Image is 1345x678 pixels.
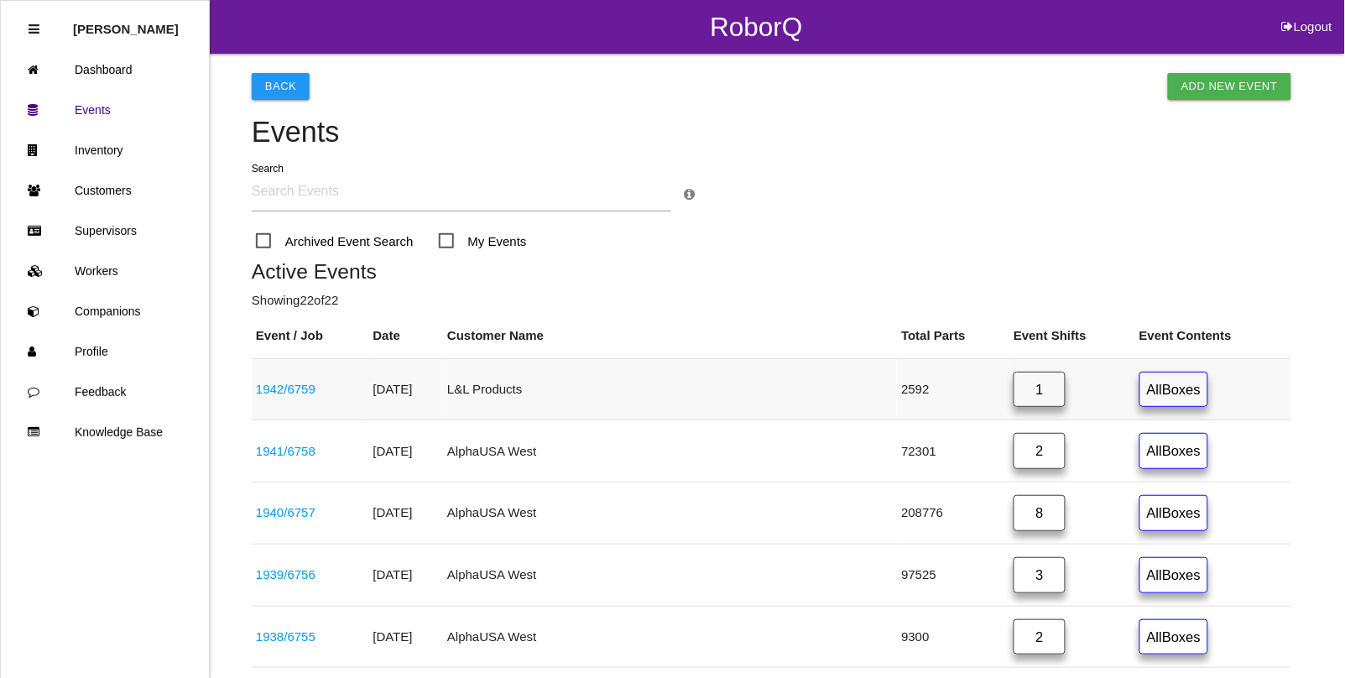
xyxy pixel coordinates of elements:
[443,314,897,358] th: Customer Name
[1,130,209,170] a: Inventory
[897,606,1009,668] td: 9300
[684,187,695,201] a: Search Info
[1139,495,1208,531] a: AllBoxes
[1,211,209,251] a: Supervisors
[368,544,443,606] td: [DATE]
[1139,557,1208,593] a: AllBoxes
[256,382,315,396] a: 1942/6759
[256,505,315,519] a: 1940/6757
[439,231,527,252] span: My Events
[73,9,179,36] p: Rosie Blandino
[443,544,897,606] td: AlphaUSA West
[252,161,284,176] label: Search
[1168,73,1291,100] a: Add New Event
[29,9,39,50] div: Close
[256,629,315,644] a: 1938/6755
[256,231,414,252] span: Archived Event Search
[252,173,671,211] input: Search Events
[1014,372,1066,408] a: 1
[252,291,1291,310] p: Showing 22 of 22
[256,566,364,585] div: S2050-00
[256,567,315,582] a: 1939/6756
[1,170,209,211] a: Customers
[256,628,364,647] div: BA1194-02
[252,314,368,358] th: Event / Job
[252,73,310,100] button: Back
[1014,433,1066,469] a: 2
[897,358,1009,420] td: 2592
[1,372,209,412] a: Feedback
[897,482,1009,545] td: 208776
[256,380,364,399] div: 68232622AC-B
[897,314,1009,358] th: Total Parts
[1135,314,1291,358] th: Event Contents
[252,260,1291,283] h5: Active Events
[1139,372,1208,408] a: AllBoxes
[1,251,209,291] a: Workers
[368,358,443,420] td: [DATE]
[1009,314,1135,358] th: Event Shifts
[1,90,209,130] a: Events
[1,50,209,90] a: Dashboard
[1,412,209,452] a: Knowledge Base
[368,482,443,545] td: [DATE]
[368,314,443,358] th: Date
[443,420,897,482] td: AlphaUSA West
[443,358,897,420] td: L&L Products
[1014,557,1066,593] a: 3
[256,444,315,458] a: 1941/6758
[1139,619,1208,655] a: AllBoxes
[256,442,364,462] div: S1873
[1014,495,1066,531] a: 8
[897,420,1009,482] td: 72301
[368,420,443,482] td: [DATE]
[1,291,209,331] a: Companions
[368,606,443,668] td: [DATE]
[252,117,1291,149] h4: Events
[443,482,897,545] td: AlphaUSA West
[1,331,209,372] a: Profile
[443,606,897,668] td: AlphaUSA West
[1014,619,1066,655] a: 2
[1139,433,1208,469] a: AllBoxes
[897,544,1009,606] td: 97525
[256,503,364,523] div: K13360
